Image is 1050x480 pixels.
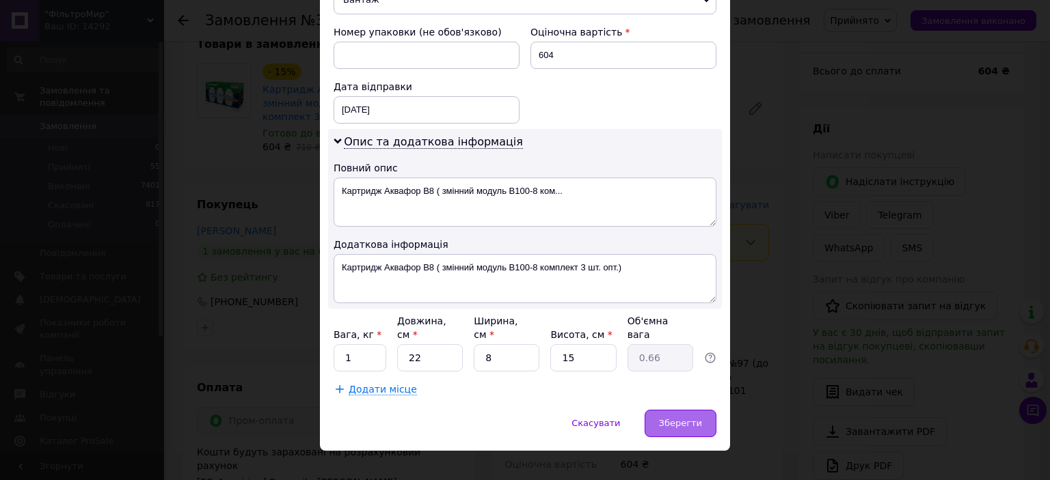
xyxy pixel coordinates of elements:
span: Додати місце [349,384,417,395]
textarea: Картридж Аквафор В8 ( змінний модуль В100-8 комплект 3 шт. опт.) [334,254,716,303]
span: Скасувати [571,418,620,428]
span: Опис та додаткова інформація [344,135,523,149]
div: Додаткова інформація [334,238,716,251]
div: Дата відправки [334,80,520,94]
label: Висота, см [550,329,612,340]
label: Ширина, см [474,315,517,340]
label: Вага, кг [334,329,381,340]
textarea: Картридж Аквафор В8 ( змінний модуль В100-8 ком... [334,178,716,227]
label: Довжина, см [397,315,446,340]
div: Оціночна вартість [530,25,716,39]
div: Номер упаковки (не обов'язково) [334,25,520,39]
div: Об'ємна вага [628,314,693,341]
div: Повний опис [334,161,716,175]
span: Зберегти [659,418,702,428]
